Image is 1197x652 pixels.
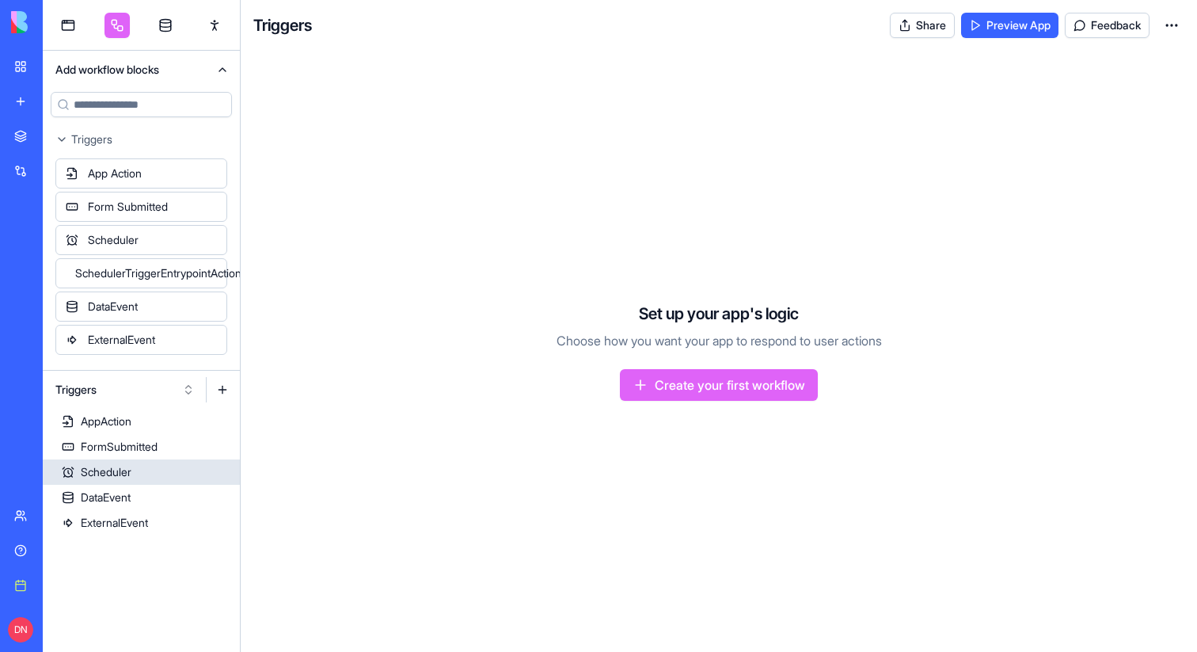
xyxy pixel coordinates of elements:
[890,13,955,38] button: Share
[55,258,227,288] div: SchedulerTriggerEntrypointAction
[81,439,158,455] div: FormSubmitted
[43,127,240,152] button: Triggers
[639,303,799,325] h4: Set up your app's logic
[43,459,240,485] a: Scheduler
[11,11,109,33] img: logo
[620,369,818,401] a: Create your first workflow
[81,464,131,480] div: Scheduler
[47,377,203,402] button: Triggers
[43,409,240,434] a: AppAction
[43,51,240,89] button: Add workflow blocks
[81,490,131,505] div: DataEvent
[8,617,33,642] span: DN
[961,13,1058,38] a: Preview App
[557,331,882,350] p: Choose how you want your app to respond to user actions
[55,225,227,255] div: Scheduler
[55,158,227,189] div: App Action
[43,510,240,536] a: ExternalEvent
[43,485,240,510] a: DataEvent
[81,515,148,531] div: ExternalEvent
[1065,13,1149,38] button: Feedback
[43,434,240,459] a: FormSubmitted
[55,292,227,322] div: DataEvent
[55,192,227,222] div: Form Submitted
[43,364,240,390] button: Inputs
[81,414,131,429] div: AppAction
[55,325,227,355] div: ExternalEvent
[253,14,312,36] h4: Triggers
